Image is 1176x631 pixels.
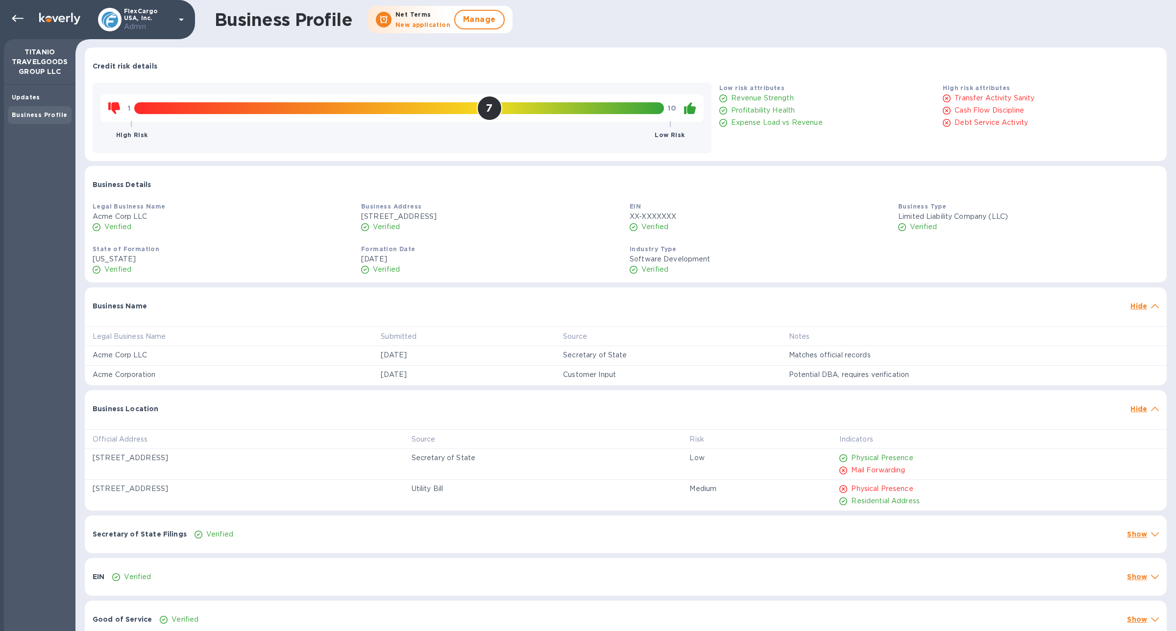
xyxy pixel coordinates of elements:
[124,572,151,582] p: Verified
[85,558,1167,596] div: EINVerifiedShow
[12,93,40,101] b: Updates
[689,434,717,444] span: Risk
[630,211,890,222] p: XX-XXXXXXX
[93,614,152,624] p: Good of Service
[641,264,668,275] p: Verified
[789,331,823,342] span: Notes
[215,9,352,30] h1: Business Profile
[395,21,450,28] b: New application
[104,264,131,275] p: Verified
[124,22,173,32] p: Admin
[955,117,1028,128] p: Debt Service Activity
[124,8,173,32] p: FlexCargo USA, Inc.
[93,211,353,222] p: Acme Corp LLC
[93,350,365,360] p: Acme Corp LLC
[128,104,130,112] b: 1
[563,331,600,342] span: Source
[563,370,773,380] p: Customer Input
[463,14,496,25] span: Manage
[93,180,151,189] p: Business Details
[85,287,1167,319] div: Business NameHide
[85,166,1167,197] div: Business Details
[381,331,429,342] span: Submitted
[395,11,431,18] b: Net Terms
[93,331,179,342] span: Legal Business Name
[789,370,1159,380] p: Potential DBA, requires verification
[689,453,824,463] p: Low
[789,350,1159,360] p: Matches official records
[171,614,198,625] p: Verified
[655,131,685,139] b: Low Risk
[689,484,824,494] p: Medium
[851,453,913,463] p: Physical Presence
[1127,529,1147,539] p: Show
[104,222,131,232] p: Verified
[630,203,641,210] b: EIN
[93,301,147,311] p: Business Name
[955,93,1034,103] p: Transfer Activity Sanity
[381,331,416,342] p: Submitted
[563,350,773,360] p: Secretary of State
[412,484,674,494] p: Utility Bill
[85,47,1167,79] div: Credit risk details
[93,529,187,539] p: Secretary of State Filings
[789,331,810,342] p: Notes
[93,404,159,414] p: Business Location
[731,117,823,128] p: Expense Load vs Revenue
[943,84,1010,92] b: High risk attributes
[93,434,147,444] p: Official Address
[361,245,416,253] b: Formation Date
[93,484,396,494] p: [STREET_ADDRESS]
[93,453,396,463] p: [STREET_ADDRESS]
[630,245,676,253] b: Industry Type
[851,484,913,494] p: Physical Presence
[1127,614,1147,624] p: Show
[93,434,160,444] span: Official Address
[93,61,157,71] p: Credit risk details
[898,211,1159,222] p: Limited Liability Company (LLC)
[412,434,436,444] p: Source
[373,222,400,232] p: Verified
[1130,404,1147,414] p: Hide
[85,515,1167,553] div: Secretary of State FilingsVerifiedShow
[641,222,668,232] p: Verified
[412,434,448,444] span: Source
[731,93,794,103] p: Revenue Strength
[668,104,676,112] b: 10
[93,245,159,253] b: State of Formation
[731,105,795,116] p: Profitability Health
[116,131,148,139] b: High Risk
[361,254,622,264] p: [DATE]
[93,254,353,264] p: [US_STATE]
[381,370,547,380] p: [DATE]
[454,10,505,29] button: Manage
[955,105,1024,116] p: Cash Flow Discipline
[93,331,166,342] p: Legal Business Name
[373,264,400,275] p: Verified
[486,102,492,114] h2: 7
[910,222,937,232] p: Verified
[1130,301,1147,311] p: Hide
[206,529,233,539] p: Verified
[1127,572,1147,582] p: Show
[689,434,704,444] p: Risk
[93,572,104,582] p: EIN
[93,370,365,380] p: Acme Corporation
[361,211,622,222] p: [STREET_ADDRESS]
[851,496,920,506] p: Residential Address
[12,47,68,76] p: TITANIO TRAVELGOODS GROUP LLC
[12,111,67,118] b: Business Profile
[39,13,80,24] img: Logo
[839,434,873,444] p: Indicators
[630,254,890,264] p: Software Development
[719,84,785,92] b: Low risk attributes
[412,453,674,463] p: Secretary of State
[85,390,1167,421] div: Business LocationHide
[563,331,587,342] p: Source
[361,203,421,210] b: Business Address
[851,465,905,475] p: Mail Forwarding
[839,434,885,444] span: Indicators
[93,203,166,210] b: Legal Business Name
[898,203,946,210] b: Business Type
[381,350,547,360] p: [DATE]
